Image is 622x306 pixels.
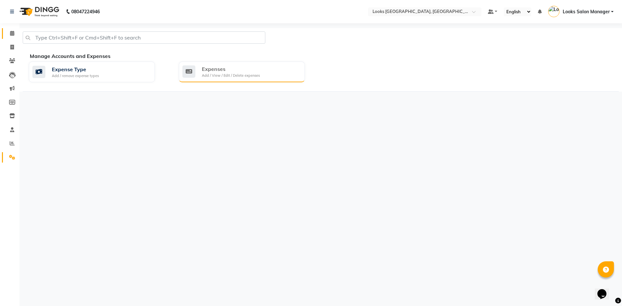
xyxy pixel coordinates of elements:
div: Expenses [202,65,260,73]
a: ExpensesAdd / View / Edit / Delete expenses [179,62,319,82]
img: Looks Salon Manager [548,6,559,17]
input: Type Ctrl+Shift+F or Cmd+Shift+F to search [23,31,265,44]
b: 08047224946 [71,3,100,21]
div: Add / remove expense types [52,73,99,79]
iframe: chat widget [595,280,616,300]
a: Expense TypeAdd / remove expense types [29,62,169,82]
div: Add / View / Edit / Delete expenses [202,73,260,78]
img: logo [17,3,61,21]
div: Expense Type [52,65,99,73]
span: Looks Salon Manager [563,8,610,15]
